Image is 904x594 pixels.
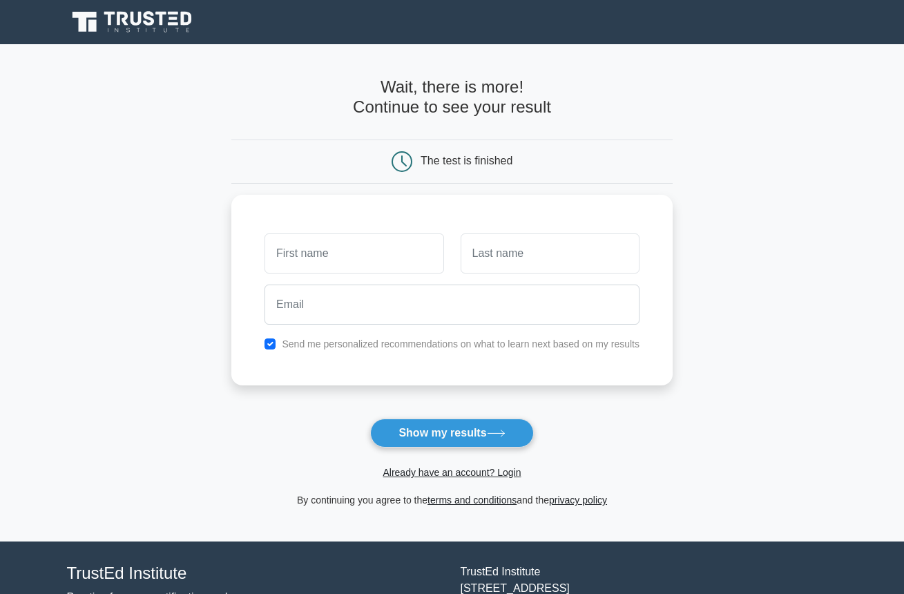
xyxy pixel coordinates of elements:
div: By continuing you agree to the and the [223,492,681,508]
input: First name [265,233,443,274]
a: terms and conditions [427,495,517,506]
h4: Wait, there is more! Continue to see your result [231,77,673,117]
button: Show my results [370,419,533,448]
input: Email [265,285,639,325]
div: The test is finished [421,155,512,166]
a: Already have an account? Login [383,467,521,478]
a: privacy policy [549,495,607,506]
h4: TrustEd Institute [67,564,444,584]
input: Last name [461,233,639,274]
label: Send me personalized recommendations on what to learn next based on my results [282,338,639,349]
